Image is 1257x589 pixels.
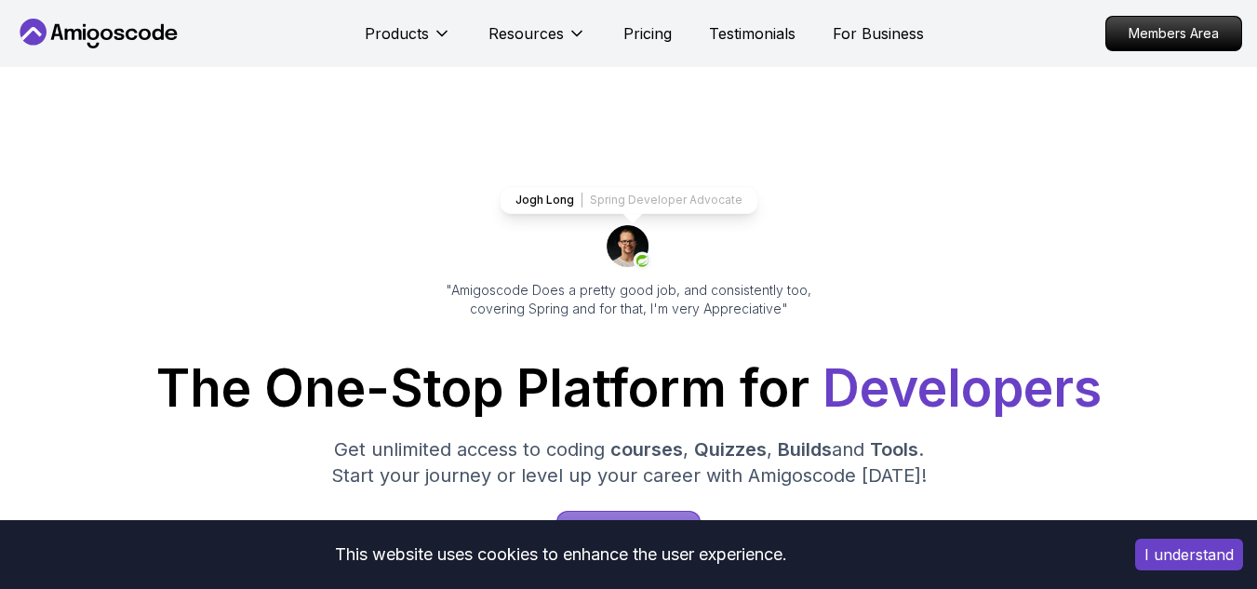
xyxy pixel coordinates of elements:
[709,22,796,45] a: Testimonials
[557,512,700,556] p: Start for Free
[607,225,651,270] img: josh long
[488,22,586,60] button: Resources
[365,22,429,45] p: Products
[365,22,451,60] button: Products
[778,438,832,461] span: Builds
[822,357,1102,419] span: Developers
[623,22,672,45] a: Pricing
[610,438,683,461] span: courses
[421,281,837,318] p: "Amigoscode Does a pretty good job, and consistently too, covering Spring and for that, I'm very ...
[556,511,701,557] a: Start for Free
[488,22,564,45] p: Resources
[590,193,742,207] p: Spring Developer Advocate
[15,363,1242,414] h1: The One-Stop Platform for
[316,436,942,489] p: Get unlimited access to coding , , and . Start your journey or level up your career with Amigosco...
[1106,17,1241,50] p: Members Area
[694,438,767,461] span: Quizzes
[515,193,574,207] p: Jogh Long
[870,438,918,461] span: Tools
[1105,16,1242,51] a: Members Area
[1135,539,1243,570] button: Accept cookies
[833,22,924,45] a: For Business
[14,534,1107,575] div: This website uses cookies to enhance the user experience.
